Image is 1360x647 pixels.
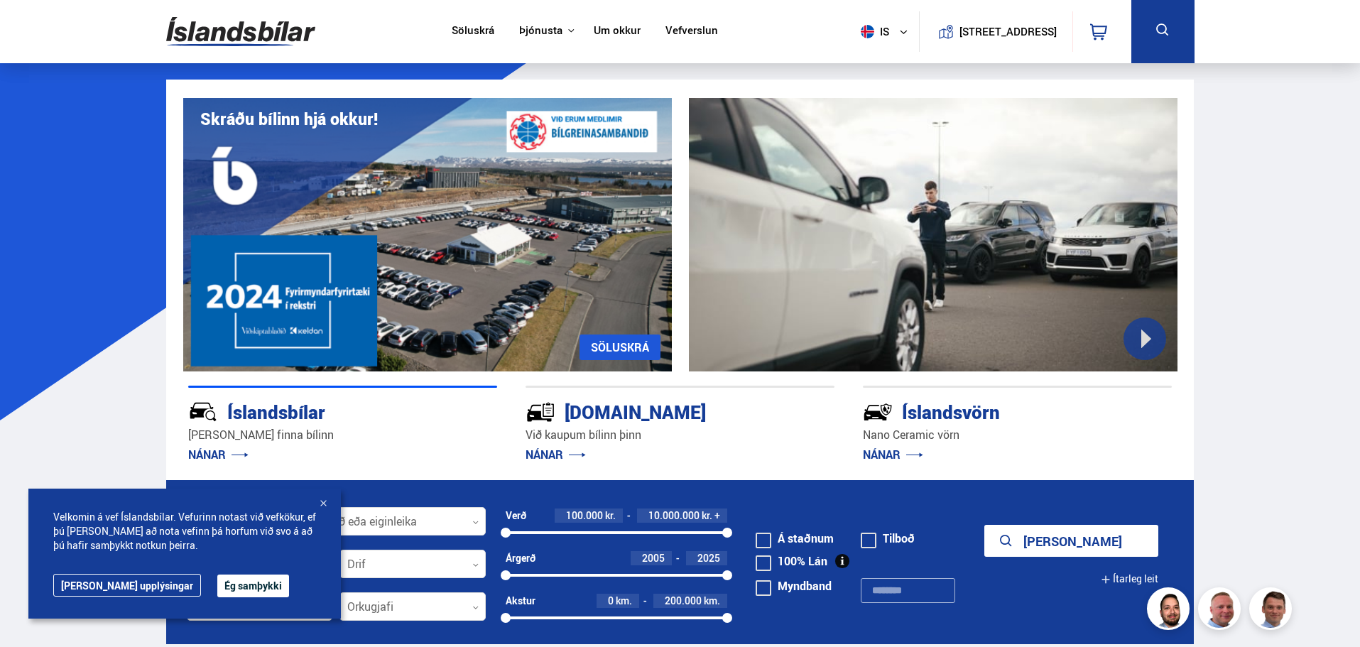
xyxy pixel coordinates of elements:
button: [STREET_ADDRESS] [965,26,1052,38]
img: eKx6w-_Home_640_.png [183,98,672,371]
div: Verð [506,510,526,521]
span: 2025 [697,551,720,565]
span: + [714,510,720,521]
span: km. [704,595,720,607]
div: Íslandsbílar [188,398,447,423]
h1: Skráðu bílinn hjá okkur! [200,109,378,129]
span: 10.000.000 [648,509,700,522]
label: 100% Lán [756,555,827,567]
button: [PERSON_NAME] [984,525,1158,557]
p: Nano Ceramic vörn [863,427,1172,443]
a: Söluskrá [452,24,494,39]
img: siFngHWaQ9KaOqBr.png [1200,589,1243,632]
a: Vefverslun [665,24,718,39]
a: Um okkur [594,24,641,39]
img: nhp88E3Fdnt1Opn2.png [1149,589,1192,632]
span: Velkomin á vef Íslandsbílar. Vefurinn notast við vefkökur, ef þú [PERSON_NAME] að nota vefinn þá ... [53,510,316,553]
p: Við kaupum bílinn þinn [526,427,834,443]
a: [STREET_ADDRESS] [927,11,1065,52]
button: Þjónusta [519,24,562,38]
div: [DOMAIN_NAME] [526,398,784,423]
span: is [855,25,891,38]
div: Íslandsvörn [863,398,1121,423]
label: Á staðnum [756,533,834,544]
a: [PERSON_NAME] upplýsingar [53,574,201,597]
p: [PERSON_NAME] finna bílinn [188,427,497,443]
a: NÁNAR [526,447,586,462]
a: NÁNAR [188,447,249,462]
img: FbJEzSuNWCJXmdc-.webp [1251,589,1294,632]
span: 100.000 [566,509,603,522]
div: Akstur [506,595,535,607]
img: JRvxyua_JYH6wB4c.svg [188,397,218,427]
span: 2005 [642,551,665,565]
button: is [855,11,919,53]
button: Ítarleg leit [1101,563,1158,595]
img: tr5P-W3DuiFaO7aO.svg [526,397,555,427]
span: kr. [605,510,616,521]
div: Árgerð [506,553,535,564]
span: km. [616,595,632,607]
img: svg+xml;base64,PHN2ZyB4bWxucz0iaHR0cDovL3d3dy53My5vcmcvMjAwMC9zdmciIHdpZHRoPSI1MTIiIGhlaWdodD0iNT... [861,25,874,38]
button: Ég samþykki [217,575,289,597]
span: 200.000 [665,594,702,607]
img: -Svtn6bYgwAsiwNX.svg [863,397,893,427]
img: G0Ugv5HjCgRt.svg [166,9,315,55]
a: SÖLUSKRÁ [580,335,660,360]
label: Myndband [756,580,832,592]
span: kr. [702,510,712,521]
span: 0 [608,594,614,607]
a: NÁNAR [863,447,923,462]
label: Tilboð [861,533,915,544]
